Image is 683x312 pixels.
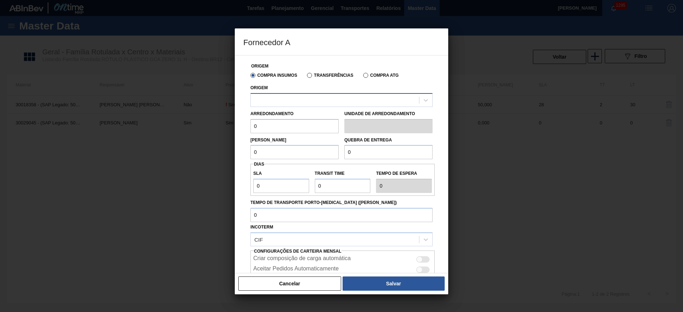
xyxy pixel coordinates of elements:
[254,162,264,167] span: Dias
[250,253,435,264] div: Essa configuração habilita a criação automática de composição de carga do lado do fornecedor caso...
[238,276,341,291] button: Cancelar
[363,73,398,78] label: Compra ATG
[254,236,263,242] div: CIF
[253,255,351,264] label: Criar composição de carga automática
[250,198,433,208] label: Tempo de Transporte Porto-[MEDICAL_DATA] ([PERSON_NAME])
[253,265,339,274] label: Aceitar Pedidos Automaticamente
[344,138,392,142] label: Quebra de entrega
[250,138,286,142] label: [PERSON_NAME]
[250,73,297,78] label: Compra Insumos
[235,28,448,55] h3: Fornecedor A
[250,85,268,90] label: Origem
[343,276,445,291] button: Salvar
[307,73,353,78] label: Transferências
[253,168,309,179] label: SLA
[376,168,432,179] label: Tempo de espera
[315,168,371,179] label: Transit Time
[251,64,269,69] label: Origem
[250,264,435,274] div: Essa configuração habilita aceite automático do pedido do lado do fornecedor
[254,249,341,254] span: Configurações de Carteira Mensal
[250,111,293,116] label: Arredondamento
[250,225,273,230] label: Incoterm
[344,109,433,119] label: Unidade de arredondamento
